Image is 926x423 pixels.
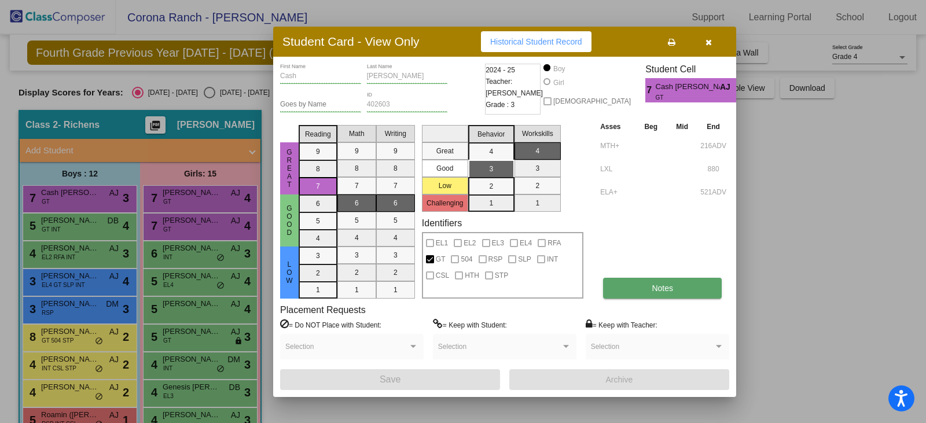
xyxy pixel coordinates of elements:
span: GT [656,93,712,102]
span: SLP [518,252,531,266]
span: Cash [PERSON_NAME] [656,81,720,93]
span: Save [380,374,400,384]
label: = Keep with Student: [433,319,507,330]
span: Good [284,204,295,237]
span: 3 [736,83,746,97]
span: RSP [488,252,503,266]
button: Historical Student Record [481,31,591,52]
th: Asses [597,120,635,133]
span: Grade : 3 [486,99,515,111]
input: assessment [600,137,632,155]
span: Notes [652,284,673,293]
button: Notes [603,278,722,299]
label: = Do NOT Place with Student: [280,319,381,330]
span: EL4 [520,236,532,250]
span: 2024 - 25 [486,64,515,76]
span: STP [495,268,508,282]
span: 504 [461,252,472,266]
span: 7 [645,83,655,97]
span: HTH [465,268,479,282]
input: assessment [600,160,632,178]
div: Boy [553,64,565,74]
button: Save [280,369,500,390]
span: GT [436,252,446,266]
th: Beg [635,120,667,133]
span: Archive [606,375,633,384]
span: Great [284,148,295,189]
h3: Student Cell [645,64,746,75]
span: EL3 [492,236,504,250]
input: Enter ID [367,101,448,109]
h3: Student Card - View Only [282,34,420,49]
span: RFA [547,236,561,250]
label: Identifiers [422,218,462,229]
label: Placement Requests [280,304,366,315]
input: goes by name [280,101,361,109]
th: Mid [667,120,697,133]
th: End [697,120,729,133]
span: Low [284,260,295,285]
span: Teacher: [PERSON_NAME] [486,76,543,99]
span: AJ [720,81,736,93]
div: Girl [553,78,564,88]
span: INT [547,252,558,266]
input: assessment [600,183,632,201]
button: Archive [509,369,729,390]
span: CSL [436,268,449,282]
span: EL2 [464,236,476,250]
span: EL1 [436,236,448,250]
span: [DEMOGRAPHIC_DATA] [553,94,631,108]
label: = Keep with Teacher: [586,319,657,330]
span: Historical Student Record [490,37,582,46]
